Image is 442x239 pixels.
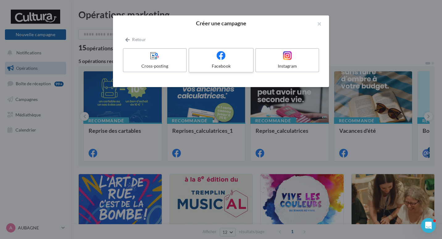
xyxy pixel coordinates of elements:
[192,63,250,69] div: Facebook
[126,63,184,69] div: Cross-posting
[123,36,148,43] button: Retour
[123,20,319,26] h2: Créer une campagne
[421,218,436,233] iframe: Intercom live chat
[258,63,316,69] div: Instagram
